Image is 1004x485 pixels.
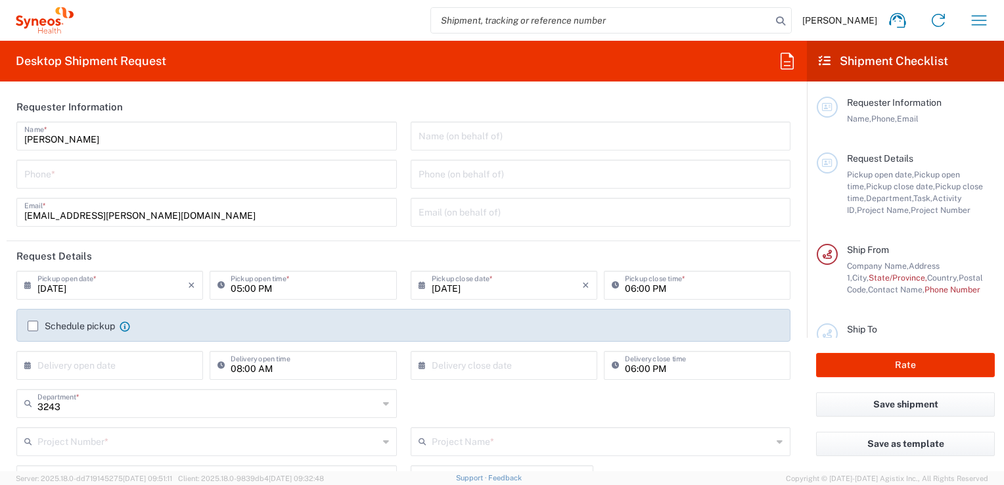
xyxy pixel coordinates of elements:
[178,474,324,482] span: Client: 2025.18.0-9839db4
[582,275,589,296] i: ×
[16,53,166,69] h2: Desktop Shipment Request
[857,205,911,215] span: Project Name,
[816,353,995,377] button: Rate
[847,261,909,271] span: Company Name,
[816,432,995,456] button: Save as template
[123,474,172,482] span: [DATE] 09:51:11
[852,273,869,283] span: City,
[847,97,942,108] span: Requester Information
[488,474,522,482] a: Feedback
[897,114,919,124] span: Email
[802,14,877,26] span: [PERSON_NAME]
[16,474,172,482] span: Server: 2025.18.0-dd719145275
[847,170,914,179] span: Pickup open date,
[924,285,980,294] span: Phone Number
[16,101,123,114] h2: Requester Information
[847,324,877,335] span: Ship To
[28,321,115,331] label: Schedule pickup
[269,474,324,482] span: [DATE] 09:32:48
[868,285,924,294] span: Contact Name,
[911,205,970,215] span: Project Number
[847,244,889,255] span: Ship From
[816,392,995,417] button: Save shipment
[786,473,988,484] span: Copyright © [DATE]-[DATE] Agistix Inc., All Rights Reserved
[819,53,948,69] h2: Shipment Checklist
[431,8,771,33] input: Shipment, tracking or reference number
[871,114,897,124] span: Phone,
[866,193,913,203] span: Department,
[913,193,932,203] span: Task,
[847,153,913,164] span: Request Details
[927,273,959,283] span: Country,
[866,181,935,191] span: Pickup close date,
[847,114,871,124] span: Name,
[188,275,195,296] i: ×
[16,250,92,263] h2: Request Details
[456,474,489,482] a: Support
[869,273,927,283] span: State/Province,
